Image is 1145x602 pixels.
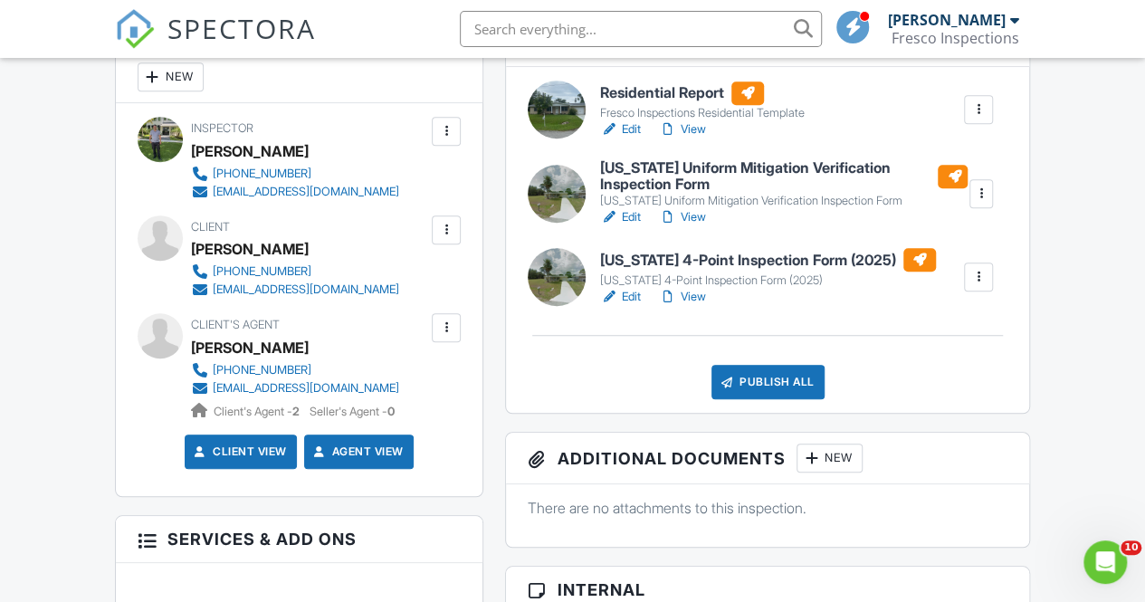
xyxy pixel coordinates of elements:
[191,121,253,135] span: Inspector
[711,365,825,399] div: Publish All
[600,273,936,288] div: [US_STATE] 4-Point Inspection Form (2025)
[138,62,204,91] div: New
[191,138,309,165] div: [PERSON_NAME]
[213,363,311,377] div: [PHONE_NUMBER]
[310,405,395,418] span: Seller's Agent -
[191,220,230,234] span: Client
[600,160,968,208] a: [US_STATE] Uniform Mitigation Verification Inspection Form [US_STATE] Uniform Mitigation Verifica...
[191,318,280,331] span: Client's Agent
[600,288,641,306] a: Edit
[892,29,1019,47] div: Fresco Inspections
[506,433,1029,484] h3: Additional Documents
[659,288,706,306] a: View
[600,194,968,208] div: [US_STATE] Uniform Mitigation Verification Inspection Form
[213,282,399,297] div: [EMAIL_ADDRESS][DOMAIN_NAME]
[116,516,483,563] h3: Services & Add ons
[659,120,706,139] a: View
[213,185,399,199] div: [EMAIL_ADDRESS][DOMAIN_NAME]
[460,11,822,47] input: Search everything...
[600,248,936,272] h6: [US_STATE] 4-Point Inspection Form (2025)
[387,405,395,418] strong: 0
[292,405,300,418] strong: 2
[659,208,706,226] a: View
[115,9,155,49] img: The Best Home Inspection Software - Spectora
[191,165,399,183] a: [PHONE_NUMBER]
[310,443,404,461] a: Agent View
[191,263,399,281] a: [PHONE_NUMBER]
[167,9,316,47] span: SPECTORA
[191,183,399,201] a: [EMAIL_ADDRESS][DOMAIN_NAME]
[191,379,399,397] a: [EMAIL_ADDRESS][DOMAIN_NAME]
[1083,540,1127,584] iframe: Intercom live chat
[600,81,805,121] a: Residential Report Fresco Inspections Residential Template
[213,167,311,181] div: [PHONE_NUMBER]
[213,264,311,279] div: [PHONE_NUMBER]
[600,120,641,139] a: Edit
[600,106,805,120] div: Fresco Inspections Residential Template
[191,281,399,299] a: [EMAIL_ADDRESS][DOMAIN_NAME]
[600,81,805,105] h6: Residential Report
[191,235,309,263] div: [PERSON_NAME]
[1121,540,1141,555] span: 10
[600,208,641,226] a: Edit
[115,24,316,62] a: SPECTORA
[888,11,1006,29] div: [PERSON_NAME]
[600,160,968,192] h6: [US_STATE] Uniform Mitigation Verification Inspection Form
[797,444,863,473] div: New
[191,443,287,461] a: Client View
[528,498,1007,518] p: There are no attachments to this inspection.
[191,361,399,379] a: [PHONE_NUMBER]
[213,381,399,396] div: [EMAIL_ADDRESS][DOMAIN_NAME]
[214,405,302,418] span: Client's Agent -
[191,334,309,361] a: [PERSON_NAME]
[600,248,936,288] a: [US_STATE] 4-Point Inspection Form (2025) [US_STATE] 4-Point Inspection Form (2025)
